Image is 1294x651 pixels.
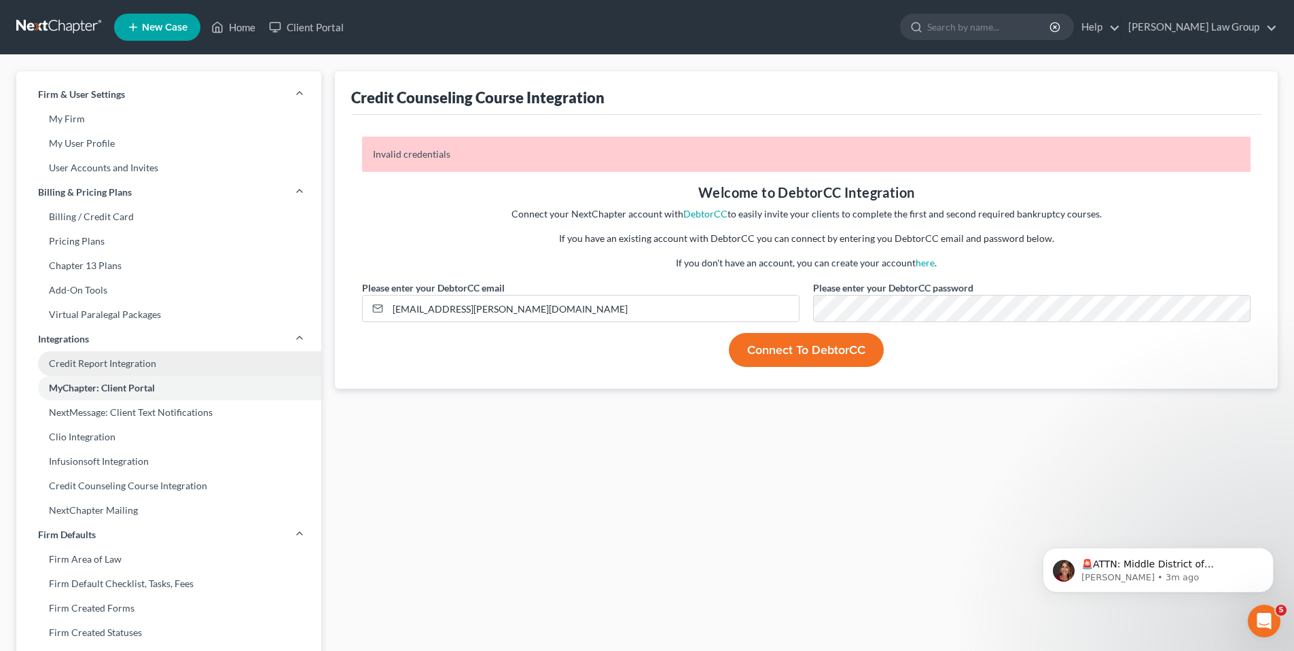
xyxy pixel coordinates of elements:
[813,281,973,295] label: Please enter your DebtorCC password
[16,449,321,474] a: Infusionsoft Integration
[1022,519,1294,614] iframe: Intercom notifications message
[142,22,187,33] span: New Case
[362,207,1251,221] p: Connect your NextChapter account with to easily invite your clients to complete the first and sec...
[16,523,321,547] a: Firm Defaults
[16,82,321,107] a: Firm & User Settings
[16,571,321,596] a: Firm Default Checklist, Tasks, Fees
[916,257,935,268] a: here
[1248,605,1280,637] iframe: Intercom live chat
[38,332,89,346] span: Integrations
[16,620,321,645] a: Firm Created Statuses
[38,88,125,101] span: Firm & User Settings
[16,596,321,620] a: Firm Created Forms
[362,281,505,295] label: Please enter your DebtorCC email
[362,256,1251,270] p: If you don't have an account, you can create your account .
[16,302,321,327] a: Virtual Paralegal Packages
[262,15,351,39] a: Client Portal
[1276,605,1287,616] span: 5
[362,137,1251,172] p: Invalid credentials
[16,425,321,449] a: Clio Integration
[16,400,321,425] a: NextMessage: Client Text Notifications
[16,376,321,400] a: MyChapter: Client Portal
[16,547,321,571] a: Firm Area of Law
[16,351,321,376] a: Credit Report Integration
[204,15,262,39] a: Home
[729,333,884,367] button: Connect to DebtorCC
[362,183,1251,202] h4: Welcome to DebtorCC Integration
[16,131,321,156] a: My User Profile
[16,229,321,253] a: Pricing Plans
[351,88,605,107] div: Credit Counseling Course Integration
[16,180,321,205] a: Billing & Pricing Plans
[388,296,799,321] input: Email
[38,186,132,199] span: Billing & Pricing Plans
[16,253,321,278] a: Chapter 13 Plans
[927,14,1052,39] input: Search by name...
[16,498,321,523] a: NextChapter Mailing
[1075,15,1120,39] a: Help
[683,208,727,219] a: DebtorCC
[1121,15,1277,39] a: [PERSON_NAME] Law Group
[16,327,321,351] a: Integrations
[16,205,321,229] a: Billing / Credit Card
[16,474,321,498] a: Credit Counseling Course Integration
[16,107,321,131] a: My Firm
[38,528,96,542] span: Firm Defaults
[362,232,1251,245] p: If you have an existing account with DebtorCC you can connect by entering you DebtorCC email and ...
[16,156,321,180] a: User Accounts and Invites
[16,278,321,302] a: Add-On Tools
